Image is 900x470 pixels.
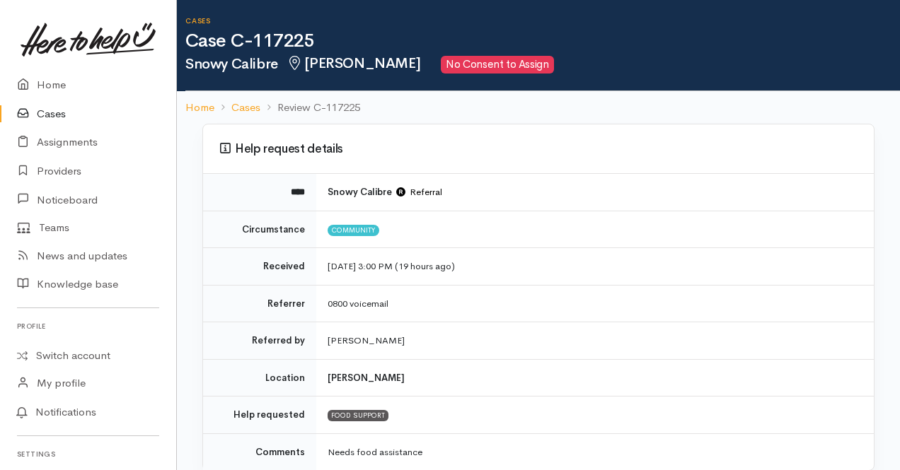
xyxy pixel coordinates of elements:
[316,248,874,286] td: [DATE] 3:00 PM (19 hours ago)
[328,186,392,198] b: Snowy Calibre
[287,54,420,72] span: [PERSON_NAME]
[328,372,405,384] b: [PERSON_NAME]
[231,100,260,116] a: Cases
[203,359,316,396] td: Location
[185,100,214,116] a: Home
[203,322,316,360] td: Referred by
[203,433,316,470] td: Comments
[203,248,316,286] td: Received
[17,317,159,336] h6: Profile
[316,433,874,470] td: Needs food assistance
[328,225,379,236] span: Community
[316,322,874,360] td: [PERSON_NAME]
[316,285,874,322] td: 0800 voicemail
[396,186,442,198] span: Referral
[328,410,388,421] div: FOOD SUPPORT
[203,285,316,322] td: Referrer
[17,445,159,464] h6: Settings
[220,142,857,156] h3: Help request details
[203,396,316,434] td: Help requested
[260,100,360,116] li: Review C-117225
[441,56,554,74] span: No Consent to Assign
[203,211,316,248] td: Circumstance
[185,17,900,25] h6: Cases
[177,91,900,124] nav: breadcrumb
[185,56,900,74] h2: Snowy Calibre
[185,31,900,52] h1: Case C-117225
